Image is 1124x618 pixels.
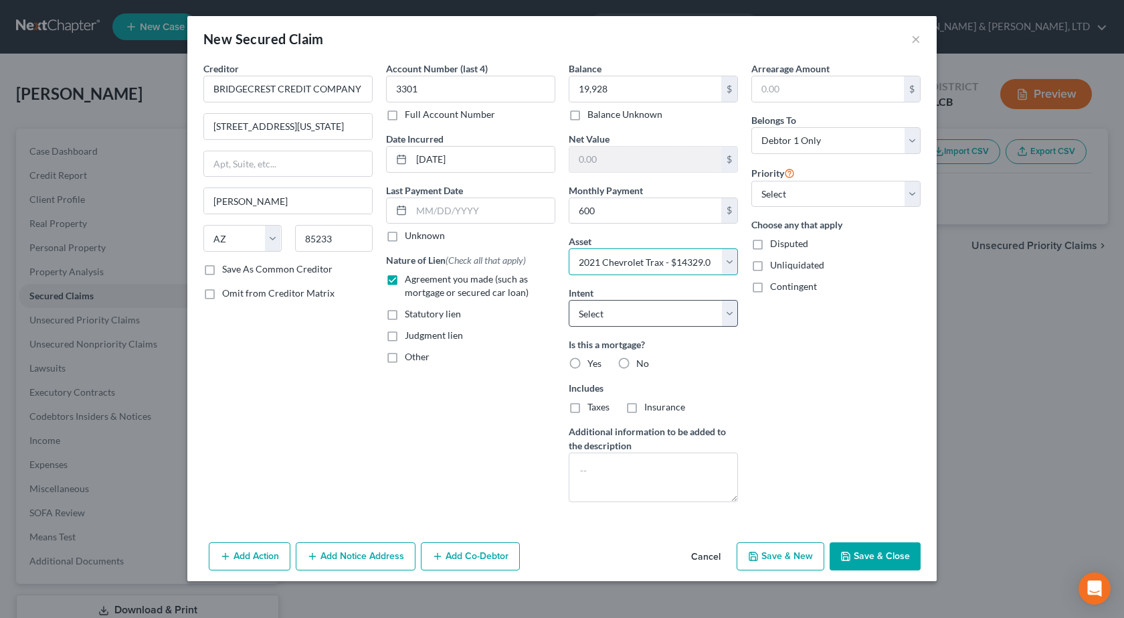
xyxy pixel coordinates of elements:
[737,542,824,570] button: Save & New
[569,337,738,352] label: Is this a mortgage?
[587,401,610,412] span: Taxes
[1079,572,1111,605] div: Open Intercom Messenger
[204,151,372,177] input: Apt, Suite, etc...
[569,424,738,453] label: Additional information to be added to the description
[386,183,463,198] label: Last Payment Date
[751,62,830,76] label: Arrearage Amount
[203,63,239,74] span: Creditor
[203,76,373,102] input: Search creditor by name...
[295,225,373,252] input: Enter zip...
[587,358,601,369] span: Yes
[296,542,415,570] button: Add Notice Address
[569,286,593,300] label: Intent
[203,29,324,48] div: New Secured Claim
[770,238,808,249] span: Disputed
[636,358,649,369] span: No
[405,308,461,319] span: Statutory lien
[569,198,721,224] input: 0.00
[386,62,488,76] label: Account Number (last 4)
[405,229,445,242] label: Unknown
[569,147,721,172] input: 0.00
[209,542,290,570] button: Add Action
[644,401,685,412] span: Insurance
[405,351,430,362] span: Other
[911,31,921,47] button: ×
[770,259,824,271] span: Unliquidated
[446,254,526,266] span: (Check all that apply)
[680,544,731,570] button: Cancel
[405,273,529,298] span: Agreement you made (such as mortgage or secured car loan)
[721,76,737,102] div: $
[405,329,463,341] span: Judgment lien
[411,147,555,172] input: MM/DD/YYYY
[569,236,591,247] span: Asset
[569,76,721,102] input: 0.00
[421,542,520,570] button: Add Co-Debtor
[751,114,796,126] span: Belongs To
[386,253,526,267] label: Nature of Lien
[751,165,795,181] label: Priority
[386,132,444,146] label: Date Incurred
[411,198,555,224] input: MM/DD/YYYY
[721,147,737,172] div: $
[830,542,921,570] button: Save & Close
[721,198,737,224] div: $
[405,108,495,121] label: Full Account Number
[569,132,610,146] label: Net Value
[222,262,333,276] label: Save As Common Creditor
[587,108,662,121] label: Balance Unknown
[204,114,372,139] input: Enter address...
[752,76,904,102] input: 0.00
[204,188,372,214] input: Enter city...
[386,76,555,102] input: XXXX
[751,218,921,232] label: Choose any that apply
[770,281,817,292] span: Contingent
[569,62,601,76] label: Balance
[904,76,920,102] div: $
[569,183,643,198] label: Monthly Payment
[569,381,738,395] label: Includes
[222,287,335,299] span: Omit from Creditor Matrix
